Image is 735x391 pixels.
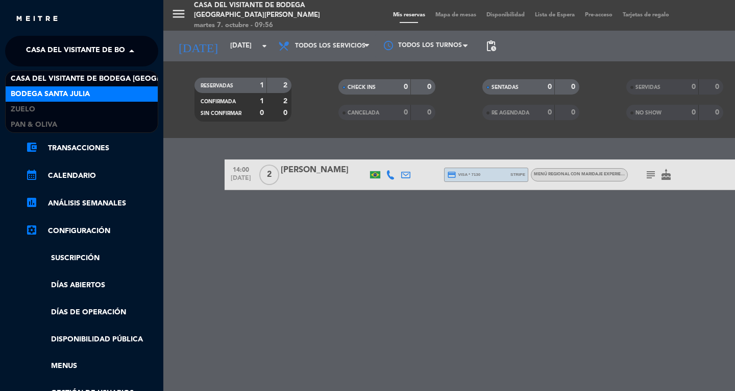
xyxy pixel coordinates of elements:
i: assessment [26,196,38,209]
span: Pan & Oliva [11,119,57,131]
a: Disponibilidad pública [26,334,158,346]
a: Configuración [26,225,158,237]
a: calendar_monthCalendario [26,170,158,182]
img: MEITRE [15,15,59,23]
a: Suscripción [26,252,158,264]
span: Casa del Visitante de Bodega [GEOGRAPHIC_DATA][PERSON_NAME] [11,73,267,85]
a: assessmentANÁLISIS SEMANALES [26,197,158,210]
a: Días de Operación [26,307,158,318]
span: Bodega Santa Julia [11,88,90,100]
span: Casa del Visitante de Bodega [GEOGRAPHIC_DATA][PERSON_NAME] [26,40,283,62]
i: account_balance_wallet [26,141,38,153]
i: settings_applications [26,224,38,236]
a: account_balance_walletTransacciones [26,142,158,154]
a: Menus [26,360,158,372]
span: Zuelo [11,104,35,116]
a: Días abiertos [26,280,158,291]
i: calendar_month [26,169,38,181]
